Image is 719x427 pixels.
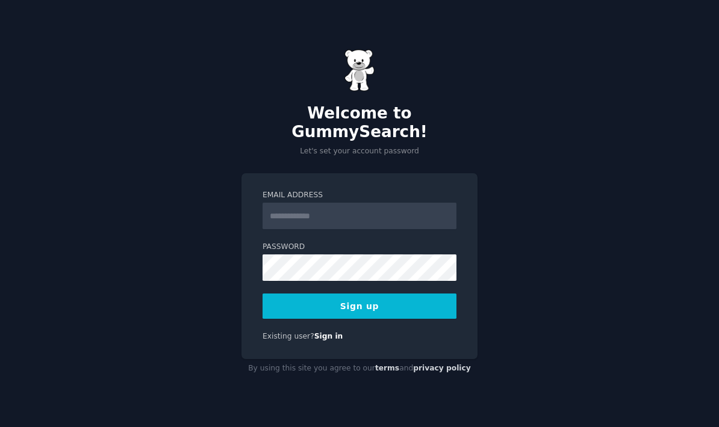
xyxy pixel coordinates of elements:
[263,293,456,319] button: Sign up
[263,332,314,340] span: Existing user?
[375,364,399,372] a: terms
[263,242,456,253] label: Password
[413,364,471,372] a: privacy policy
[263,190,456,201] label: Email Address
[314,332,343,340] a: Sign in
[241,104,478,142] h2: Welcome to GummySearch!
[241,359,478,378] div: By using this site you agree to our and
[344,49,375,91] img: Gummy Bear
[241,146,478,157] p: Let's set your account password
